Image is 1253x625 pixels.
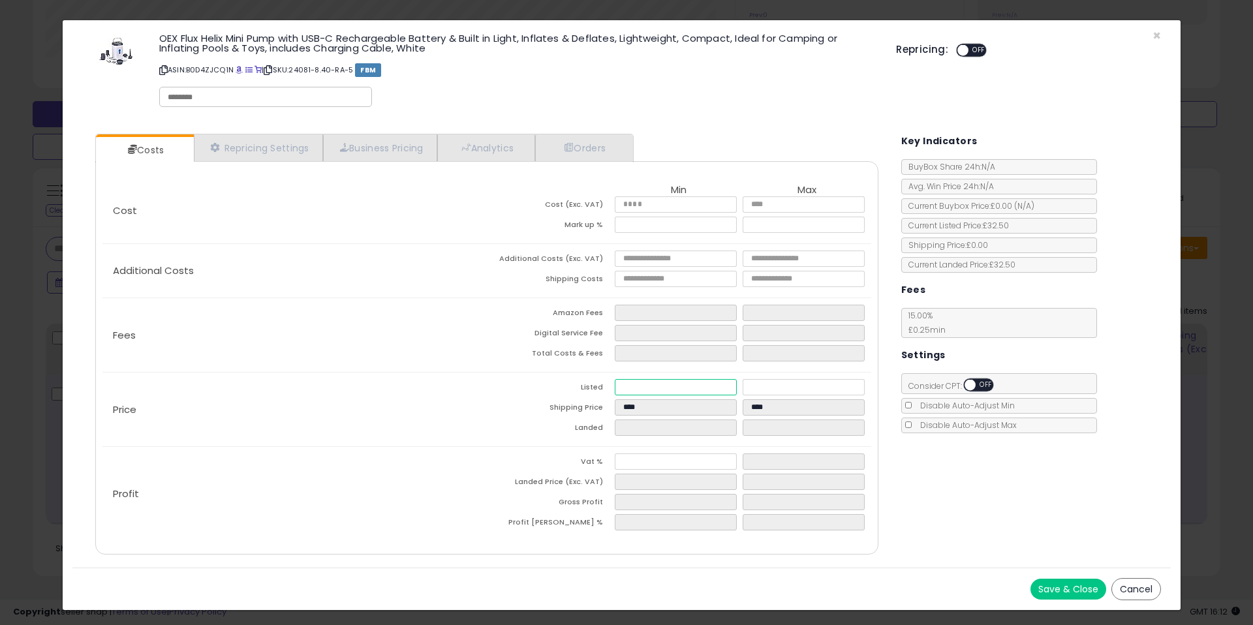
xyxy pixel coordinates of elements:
[102,404,487,415] p: Price
[615,185,743,196] th: Min
[902,220,1009,231] span: Current Listed Price: £32.50
[255,65,262,75] a: Your listing only
[236,65,243,75] a: BuyBox page
[902,310,946,335] span: 15.00 %
[991,200,1034,211] span: £0.00
[96,137,193,163] a: Costs
[487,325,615,345] td: Digital Service Fee
[902,181,994,192] span: Avg. Win Price 24h: N/A
[743,185,871,196] th: Max
[102,330,487,341] p: Fees
[194,134,323,161] a: Repricing Settings
[487,271,615,291] td: Shipping Costs
[97,33,136,72] img: 31MFavxzEOL._SL60_.jpg
[487,453,615,474] td: Vat %
[437,134,535,161] a: Analytics
[245,65,253,75] a: All offer listings
[1111,578,1161,600] button: Cancel
[901,347,946,363] h5: Settings
[976,380,997,391] span: OFF
[1014,200,1034,211] span: ( N/A )
[102,489,487,499] p: Profit
[535,134,632,161] a: Orders
[487,305,615,325] td: Amazon Fees
[1152,26,1161,45] span: ×
[902,161,995,172] span: BuyBox Share 24h: N/A
[102,206,487,216] p: Cost
[902,259,1015,270] span: Current Landed Price: £32.50
[487,399,615,419] td: Shipping Price
[323,134,437,161] a: Business Pricing
[1030,579,1106,600] button: Save & Close
[487,514,615,534] td: Profit [PERSON_NAME] %
[914,419,1017,431] span: Disable Auto-Adjust Max
[487,345,615,365] td: Total Costs & Fees
[102,266,487,276] p: Additional Costs
[159,59,876,80] p: ASIN: B0D4ZJCQ1N | SKU: 24081-8.40-RA-5
[355,63,381,77] span: FBM
[487,217,615,237] td: Mark up %
[968,45,989,56] span: OFF
[487,474,615,494] td: Landed Price (Exc. VAT)
[487,196,615,217] td: Cost (Exc. VAT)
[487,419,615,440] td: Landed
[159,33,876,53] h3: OEX Flux Helix Mini Pump with USB-C Rechargeable Battery & Built in Light, Inflates & Deflates, L...
[487,251,615,271] td: Additional Costs (Exc. VAT)
[914,400,1015,411] span: Disable Auto-Adjust Min
[901,133,978,149] h5: Key Indicators
[487,494,615,514] td: Gross Profit
[902,380,1011,391] span: Consider CPT:
[896,44,948,55] h5: Repricing:
[902,239,988,251] span: Shipping Price: £0.00
[902,324,946,335] span: £0.25 min
[901,282,926,298] h5: Fees
[487,379,615,399] td: Listed
[902,200,1034,211] span: Current Buybox Price:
